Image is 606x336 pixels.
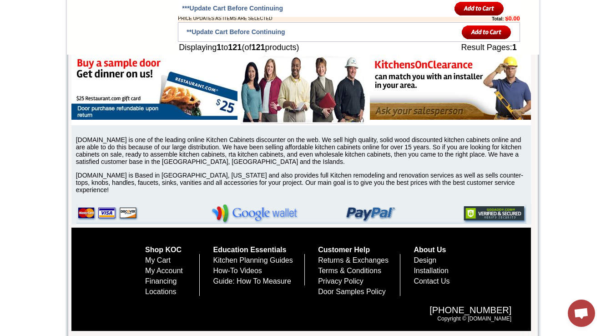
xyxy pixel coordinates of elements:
td: [PERSON_NAME] White Shaker [78,41,106,51]
td: Bellmonte Maple [156,41,179,51]
b: 121 [228,43,242,52]
td: PRICE UPDATES AS ITEMS ARE SELECTED [178,15,441,22]
img: spacer.gif [77,25,78,26]
td: [PERSON_NAME] Yellow Walnut [49,41,77,51]
a: Design [414,256,436,264]
a: Terms & Conditions [318,267,381,275]
td: Displaying to (of products) [178,42,408,53]
span: **Update Cart Before Continuing [187,28,285,36]
a: Door Samples Policy [318,288,386,295]
a: Privacy Policy [318,277,364,285]
img: spacer.gif [23,25,25,26]
a: Installation [414,267,449,275]
p: [DOMAIN_NAME] is one of the leading online Kitchen Cabinets discounter on the web. We sell high q... [76,136,531,165]
input: Add to Cart [462,25,511,40]
a: My Account [145,267,183,275]
a: Locations [145,288,177,295]
b: 1 [217,43,221,52]
h5: Customer Help [318,246,400,254]
span: ***Update Cart Before Continuing [182,5,283,12]
b: Total: [492,16,504,21]
b: 121 [251,43,265,52]
a: My Cart [145,256,171,264]
td: Result Pages: [408,42,520,53]
div: Open chat [568,300,595,327]
a: Shop KOC [145,246,182,254]
a: Financing [145,277,177,285]
a: Guide: How To Measure [213,277,291,285]
span: [PHONE_NUMBER] [102,305,511,316]
input: Add to Cart [454,1,504,16]
td: Baycreek Gray [107,41,130,51]
a: Returns & Exchanges [318,256,389,264]
a: Kitchen Planning Guides [213,256,293,264]
a: Contact Us [414,277,449,285]
a: About Us [414,246,446,254]
img: pdf.png [1,2,9,10]
a: How-To Videos [213,267,262,275]
b: $0.00 [505,15,520,22]
a: Education Essentials [213,246,287,254]
td: Beachwood Oak Shaker [131,41,155,51]
b: Price Sheet View in PDF Format [10,4,74,9]
img: spacer.gif [155,25,156,26]
p: [DOMAIN_NAME] is Based in [GEOGRAPHIC_DATA], [US_STATE] and also provides full Kitchen remodeling... [76,172,531,193]
b: 1 [512,43,517,52]
div: Copyright © [DOMAIN_NAME] [93,296,520,331]
a: Price Sheet View in PDF Format [10,1,74,9]
img: spacer.gif [48,25,49,26]
img: spacer.gif [106,25,107,26]
td: Alabaster Shaker [25,41,48,51]
img: spacer.gif [130,25,131,26]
